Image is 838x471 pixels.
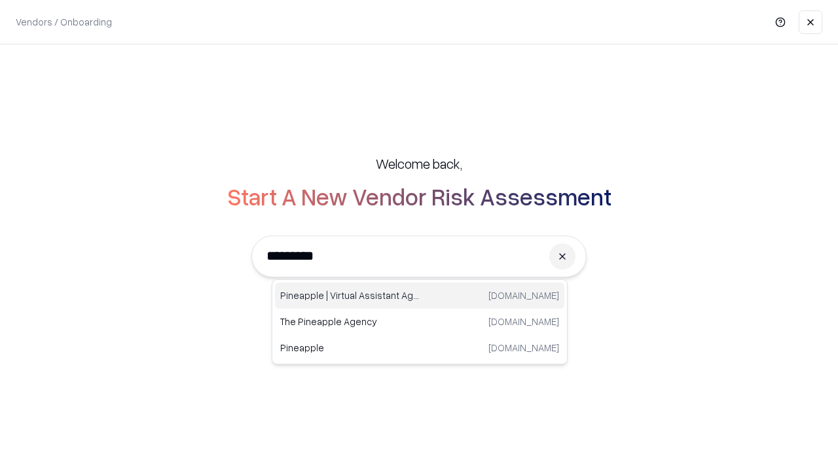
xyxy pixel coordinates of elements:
p: The Pineapple Agency [280,315,420,328]
h2: Start A New Vendor Risk Assessment [227,183,611,209]
p: [DOMAIN_NAME] [488,341,559,355]
p: [DOMAIN_NAME] [488,288,559,302]
p: Pineapple [280,341,420,355]
h5: Welcome back, [376,154,462,173]
p: Pineapple | Virtual Assistant Agency [280,288,420,302]
div: Suggestions [272,279,568,364]
p: Vendors / Onboarding [16,15,112,29]
p: [DOMAIN_NAME] [488,315,559,328]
